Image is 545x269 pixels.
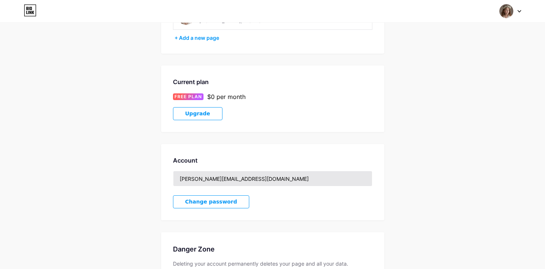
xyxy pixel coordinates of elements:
input: Email [173,171,372,186]
div: Danger Zone [173,244,372,254]
img: hrishika12 [499,4,513,18]
div: Current plan [173,77,372,86]
div: + Add a new page [174,34,372,42]
div: Deleting your account permanently deletes your page and all your data. [173,260,372,268]
button: Change password [173,195,250,208]
div: $0 per month [207,92,246,101]
div: Account [173,156,372,165]
span: Change password [185,199,237,205]
span: FREE PLAN [174,93,202,100]
button: Upgrade [173,107,222,120]
span: Upgrade [185,111,210,117]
